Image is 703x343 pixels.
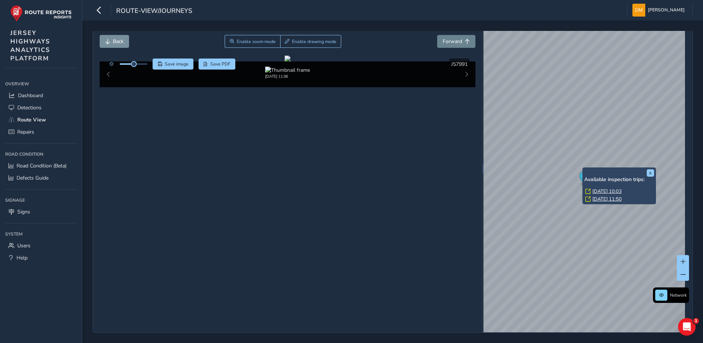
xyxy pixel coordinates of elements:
a: [DATE] 11:50 [592,196,622,202]
a: Detections [5,102,77,114]
div: Signage [5,195,77,206]
a: Defects Guide [5,172,77,184]
span: Users [17,242,31,249]
span: route-view/journeys [116,6,192,17]
div: Road Condition [5,149,77,160]
span: Route View [17,116,46,123]
span: Enable zoom mode [237,39,276,45]
a: Dashboard [5,89,77,102]
a: Road Condition (Beta) [5,160,77,172]
span: Save PDF [210,61,231,67]
span: Road Condition (Beta) [17,162,67,169]
div: [DATE] 11:36 [265,74,310,79]
button: [PERSON_NAME] [632,4,687,17]
button: x [647,169,654,177]
img: rr logo [10,5,72,22]
span: Dashboard [18,92,43,99]
span: J57991 [451,61,468,68]
div: System [5,229,77,240]
span: Back [113,38,124,45]
span: [PERSON_NAME] [648,4,685,17]
a: Signs [5,206,77,218]
h6: Available inspection trips: [584,177,654,183]
span: Help [17,254,28,261]
a: Repairs [5,126,77,138]
a: Help [5,252,77,264]
div: Map marker [579,171,589,187]
button: Draw [280,35,342,48]
iframe: Intercom live chat [678,318,696,336]
span: Enable drawing mode [292,39,336,45]
span: Save image [165,61,189,67]
div: Overview [5,78,77,89]
button: PDF [199,59,236,70]
button: Back [100,35,129,48]
img: diamond-layout [632,4,645,17]
img: Thumbnail frame [265,67,310,74]
span: 1 [693,318,699,324]
span: Defects Guide [17,174,49,181]
button: Zoom [225,35,280,48]
span: Signs [17,208,30,215]
a: Route View [5,114,77,126]
span: JERSEY HIGHWAYS ANALYTICS PLATFORM [10,29,50,63]
button: Forward [437,35,475,48]
span: Forward [443,38,462,45]
a: [DATE] 10:03 [592,188,622,195]
a: Users [5,240,77,252]
button: Save [153,59,193,70]
span: Repairs [17,128,34,135]
span: Detections [17,104,42,111]
span: Network [670,292,687,298]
